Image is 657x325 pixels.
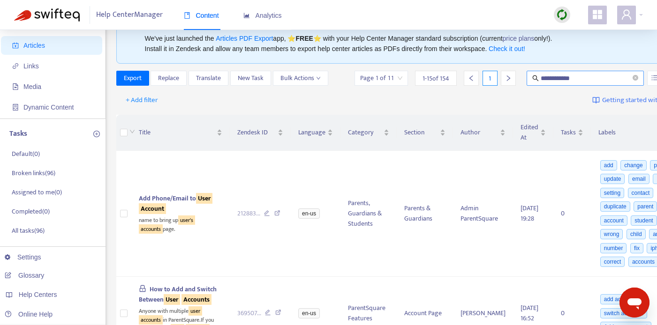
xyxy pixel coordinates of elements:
[600,229,623,239] span: wrong
[592,96,600,104] img: image-link
[9,128,27,140] p: Tasks
[23,103,74,111] span: Dynamic Content
[196,73,221,83] span: Translate
[468,75,475,81] span: left
[139,203,166,214] sqkw: Account
[158,73,179,83] span: Replace
[483,71,498,86] div: 1
[5,272,44,279] a: Glossary
[340,151,397,277] td: Parents, Guardians & Students
[196,193,212,204] sqkw: User
[316,76,321,81] span: down
[592,9,603,20] span: appstore
[453,151,513,277] td: Admin ParentSquare
[600,308,648,318] span: switch accounts
[164,294,180,305] sqkw: User
[139,284,217,305] span: How to Add and Switch Between
[600,188,624,198] span: setting
[124,73,142,83] span: Export
[397,151,453,277] td: Parents & Guardians
[503,35,535,42] a: price plans
[237,127,276,138] span: Zendesk ID
[298,208,320,219] span: en-us
[631,215,657,226] span: student
[600,243,627,253] span: number
[12,168,55,178] p: Broken links ( 96 )
[630,243,643,253] span: fix
[12,83,19,90] span: file-image
[23,42,45,49] span: Articles
[633,75,638,81] span: close-circle
[280,73,321,83] span: Bulk Actions
[340,115,397,151] th: Category
[12,149,40,159] p: Default ( 0 )
[189,306,202,316] sqkw: user
[634,201,657,212] span: parent
[553,115,591,151] th: Tasks
[12,104,19,111] span: container
[291,115,340,151] th: Language
[621,9,632,20] span: user
[627,229,646,239] span: child
[600,160,617,170] span: add
[151,71,187,86] button: Replace
[189,71,228,86] button: Translate
[178,215,195,225] sqkw: user's
[397,115,453,151] th: Section
[505,75,512,81] span: right
[600,174,625,184] span: update
[12,226,45,236] p: All tasks ( 96 )
[423,74,449,83] span: 1 - 15 of 154
[237,308,261,318] span: 369507 ...
[238,73,264,83] span: New Task
[348,127,382,138] span: Category
[453,115,513,151] th: Author
[19,291,57,298] span: Help Centers
[237,208,260,219] span: 212883 ...
[230,71,271,86] button: New Task
[273,71,328,86] button: Bulk Actionsdown
[298,127,325,138] span: Language
[600,257,625,267] span: correct
[5,310,53,318] a: Online Help
[633,74,638,83] span: close-circle
[561,127,576,138] span: Tasks
[556,9,568,21] img: sync.dc5367851b00ba804db3.png
[620,160,646,170] span: change
[23,62,39,70] span: Links
[521,303,538,324] span: [DATE] 16:52
[139,214,222,233] div: name to bring up page.
[12,63,19,69] span: link
[553,151,591,277] td: 0
[532,75,539,81] span: search
[513,115,553,151] th: Edited At
[243,12,282,19] span: Analytics
[181,294,211,305] sqkw: Accounts
[461,127,498,138] span: Author
[139,127,215,138] span: Title
[96,6,163,24] span: Help Center Manager
[184,12,190,19] span: book
[600,294,638,304] span: add account
[139,193,212,214] span: Add Phone/Email to
[184,12,219,19] span: Content
[126,95,158,106] span: + Add filter
[600,215,627,226] span: account
[521,203,538,224] span: [DATE] 19:28
[243,12,250,19] span: area-chart
[23,83,41,90] span: Media
[404,127,438,138] span: Section
[489,45,525,52] a: Check it out!
[12,187,62,197] p: Assigned to me ( 0 )
[139,285,146,292] span: lock
[628,188,654,198] span: contact
[230,115,291,151] th: Zendesk ID
[14,8,80,22] img: Swifteq
[628,174,649,184] span: email
[119,93,165,108] button: + Add filter
[5,253,41,261] a: Settings
[129,129,135,134] span: down
[12,42,19,49] span: account-book
[131,115,230,151] th: Title
[139,224,163,234] sqkw: accounts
